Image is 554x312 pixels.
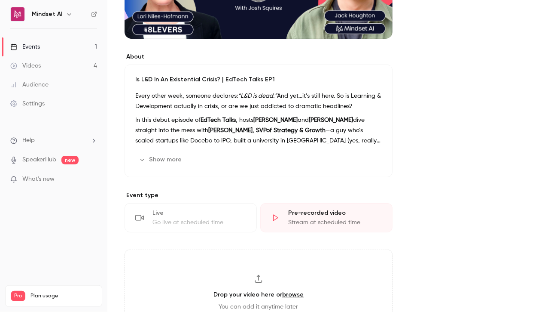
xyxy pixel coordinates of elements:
div: Events [10,43,40,51]
div: Pre-recorded videoStream at scheduled time [260,203,393,232]
a: SpeakerHub [22,155,56,164]
li: help-dropdown-opener [10,136,97,145]
button: Show more [135,153,187,167]
p: In this debut episode of , hosts and dive straight into the mess with —a guy who’s scaled startup... [135,115,382,146]
div: Stream at scheduled time [288,218,382,227]
div: Audience [10,80,49,89]
span: You can add it anytime later [219,303,298,311]
strong: EdTech Talks [201,117,236,123]
div: Videos [10,62,41,70]
img: Mindset AI [11,7,24,21]
p: Every other week, someone declares: And yet…it’s still here. So is Learning & Development actuall... [135,91,382,111]
h3: Drop your video here or [213,290,304,299]
span: new [61,156,79,164]
strong: [PERSON_NAME] [309,117,353,123]
div: LiveGo live at scheduled time [125,203,257,232]
iframe: Noticeable Trigger [87,176,97,183]
strong: [PERSON_NAME], SVPof Strategy & Growth [208,127,326,133]
span: Help [22,136,35,145]
div: Go live at scheduled time [152,218,246,227]
label: About [125,53,393,61]
span: Plan usage [30,293,97,300]
span: What's new [22,175,55,184]
a: browse [282,291,304,298]
div: Settings [10,99,45,108]
em: “L&D is dead.” [238,93,277,99]
span: Pro [11,291,25,301]
div: Live [152,209,246,217]
p: Is L&D In An Existential Crisis? | EdTech Talks EP1 [135,75,382,84]
strong: [PERSON_NAME] [253,117,298,123]
p: Event type [125,191,393,200]
h6: Mindset AI [32,10,62,19]
div: Pre-recorded video [288,209,382,217]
